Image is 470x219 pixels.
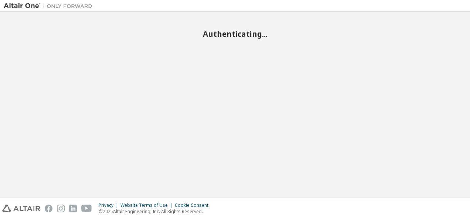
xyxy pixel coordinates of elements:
p: © 2025 Altair Engineering, Inc. All Rights Reserved. [99,208,213,215]
div: Website Terms of Use [120,202,175,208]
img: facebook.svg [45,205,52,212]
img: instagram.svg [57,205,65,212]
img: linkedin.svg [69,205,77,212]
div: Cookie Consent [175,202,213,208]
img: altair_logo.svg [2,205,40,212]
img: youtube.svg [81,205,92,212]
h2: Authenticating... [4,29,466,39]
div: Privacy [99,202,120,208]
img: Altair One [4,2,96,10]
